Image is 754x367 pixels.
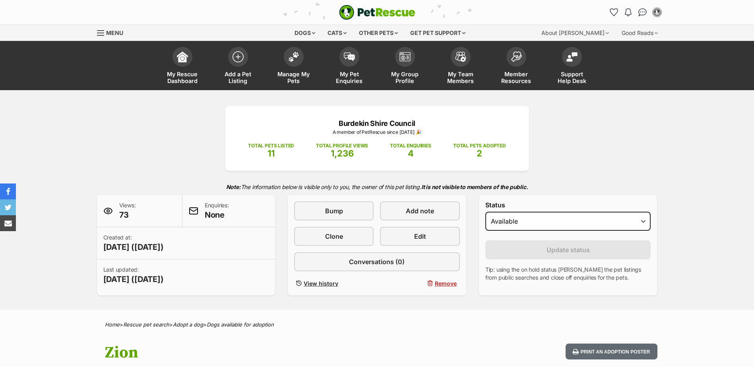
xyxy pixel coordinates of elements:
span: None [205,209,229,220]
a: My Group Profile [377,43,433,90]
p: Created at: [103,234,164,253]
span: View history [304,279,338,288]
span: My Pet Enquiries [331,71,367,84]
img: dashboard-icon-eb2f2d2d3e046f16d808141f083e7271f6b2e854fb5c12c21221c1fb7104beca.svg [177,51,188,62]
img: logo-e224e6f780fb5917bec1dbf3a21bbac754714ae5b6737aabdf751b685950b380.svg [339,5,415,20]
a: Dogs available for adoption [207,321,274,328]
p: Last updated: [103,266,164,285]
button: Update status [485,240,651,259]
button: Remove [380,278,459,289]
span: Add note [406,206,434,216]
a: View history [294,278,374,289]
a: Adopt a dog [173,321,203,328]
span: Menu [106,29,123,36]
a: PetRescue [339,5,415,20]
div: Get pet support [405,25,471,41]
h1: Zion [105,344,441,362]
p: A member of PetRescue since [DATE] 🎉 [237,129,517,136]
a: Conversations [636,6,649,19]
span: Add a Pet Listing [220,71,256,84]
p: Burdekin Shire Council [237,118,517,129]
img: pet-enquiries-icon-7e3ad2cf08bfb03b45e93fb7055b45f3efa6380592205ae92323e6603595dc1f.svg [344,52,355,61]
p: Views: [119,201,136,220]
p: The information below is visible only to you, the owner of this pet listing. [97,179,657,195]
strong: Note: [226,183,241,190]
span: 2 [477,148,482,158]
p: TOTAL ENQUIRIES [390,142,431,149]
span: Conversations (0) [349,257,405,267]
span: Manage My Pets [276,71,312,84]
span: Bump [325,206,343,216]
span: My Group Profile [387,71,423,84]
span: 73 [119,209,136,220]
a: My Team Members [433,43,488,90]
span: 1,236 [331,148,354,158]
img: chat-41dd97257d64d25036548639549fe6c8038ab92f7586957e7f3b1b290dea8141.svg [638,8,647,16]
a: Clone [294,227,374,246]
p: TOTAL PETS LISTED [248,142,294,149]
a: Member Resources [488,43,544,90]
a: Support Help Desk [544,43,600,90]
a: My Pet Enquiries [322,43,377,90]
div: Cats [322,25,352,41]
span: Support Help Desk [554,71,590,84]
img: Barry Wellington profile pic [653,8,661,16]
a: Edit [380,227,459,246]
a: Favourites [608,6,620,19]
img: manage-my-pets-icon-02211641906a0b7f246fdf0571729dbe1e7629f14944591b6c1af311fb30b64b.svg [288,52,299,62]
span: Member Resources [498,71,534,84]
div: Other pets [353,25,403,41]
span: Remove [435,279,457,288]
a: Menu [97,25,129,39]
a: Manage My Pets [266,43,322,90]
strong: It is not visible to members of the public. [421,183,528,190]
span: My Team Members [443,71,479,84]
label: Status [485,201,651,209]
p: TOTAL PETS ADOPTED [453,142,506,149]
button: Notifications [622,6,635,19]
img: help-desk-icon-fdf02630f3aa405de69fd3d07c3f3aa587a6932b1a1747fa1d2bba05be0121f9.svg [566,52,578,62]
a: Conversations (0) [294,252,460,271]
span: Update status [547,245,590,255]
button: Print an adoption poster [566,344,657,360]
p: TOTAL PROFILE VIEWS [316,142,368,149]
img: team-members-icon-5396bd8760b3fe7c0b43da4ab00e1e3bb1a5d9ba89233759b79545d2d3fc5d0d.svg [455,52,466,62]
a: Add a Pet Listing [210,43,266,90]
div: Good Reads [616,25,663,41]
a: My Rescue Dashboard [155,43,210,90]
ul: Account quick links [608,6,663,19]
a: Add note [380,201,459,220]
img: add-pet-listing-icon-0afa8454b4691262ce3f59096e99ab1cd57d4a30225e0717b998d2c9b9846f56.svg [233,51,244,62]
span: Clone [325,232,343,241]
a: Home [105,321,120,328]
span: My Rescue Dashboard [165,71,200,84]
div: Dogs [289,25,321,41]
span: 4 [408,148,414,158]
span: [DATE] ([DATE]) [103,274,164,285]
span: [DATE] ([DATE]) [103,241,164,253]
img: member-resources-icon-8e73f808a243e03378d46382f2149f9095a855e16c252ad45f914b54edf8863c.svg [511,51,522,62]
span: Edit [414,232,426,241]
button: My account [651,6,663,19]
p: Enquiries: [205,201,229,220]
div: About [PERSON_NAME] [536,25,614,41]
div: > > > [85,322,669,328]
a: Rescue pet search [123,321,169,328]
img: notifications-46538b983faf8c2785f20acdc204bb7945ddae34d4c08c2a6579f10ce5e182be.svg [625,8,631,16]
p: Tip: using the on hold status [PERSON_NAME] the pet listings from public searches and close off e... [485,266,651,282]
img: group-profile-icon-3fa3cf56718a62981997c0bc7e787c4b2cf8bcc04b72c1350f741eb67cf2f40e.svg [399,52,411,62]
span: 11 [267,148,275,158]
a: Bump [294,201,374,220]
